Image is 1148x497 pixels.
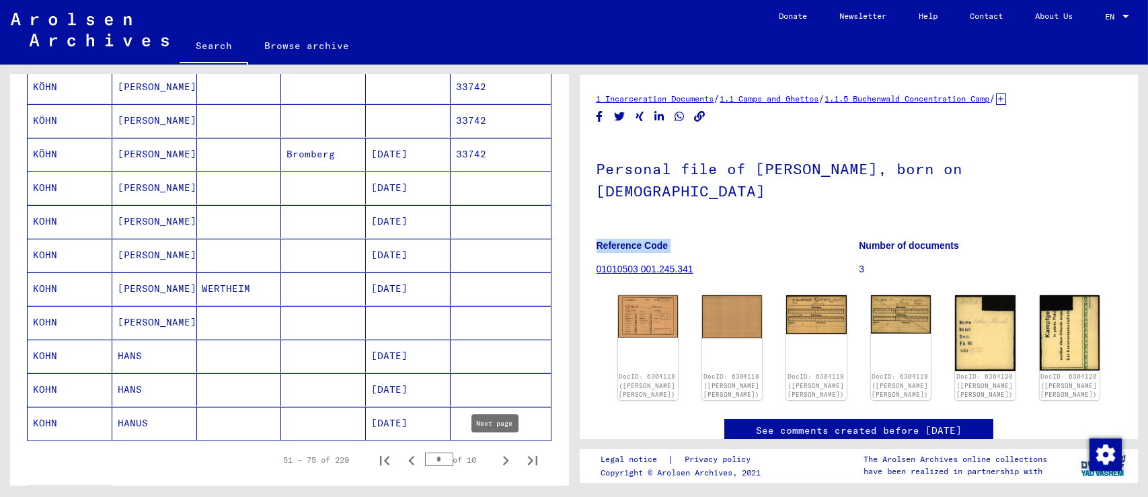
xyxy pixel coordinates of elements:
p: 3 [859,262,1121,276]
img: 001.jpg [618,295,678,338]
button: Share on WhatsApp [673,108,687,125]
mat-cell: [DATE] [366,239,451,272]
mat-cell: HANS [112,340,197,373]
mat-cell: [DATE] [366,171,451,204]
a: DocID: 6304119 ([PERSON_NAME] [PERSON_NAME]) [788,373,844,398]
mat-cell: [PERSON_NAME] [112,306,197,339]
img: Change consent [1089,438,1122,471]
mat-cell: [PERSON_NAME] [112,104,197,137]
mat-cell: KÖHN [28,71,112,104]
mat-cell: [DATE] [366,272,451,305]
mat-cell: HANS [112,373,197,406]
button: Previous page [398,447,425,473]
mat-cell: KÖHN [28,104,112,137]
a: Privacy policy [674,453,767,467]
h1: Personal file of [PERSON_NAME], born on [DEMOGRAPHIC_DATA] [597,138,1122,219]
a: Legal notice [601,453,668,467]
mat-cell: [DATE] [366,205,451,238]
mat-cell: KOHN [28,407,112,440]
mat-cell: [PERSON_NAME] [112,205,197,238]
button: Share on LinkedIn [652,108,666,125]
a: DocID: 6304118 ([PERSON_NAME] [PERSON_NAME]) [703,373,760,398]
a: Search [180,30,248,65]
mat-cell: KOHN [28,239,112,272]
div: 51 – 75 of 229 [284,454,350,466]
span: EN [1105,12,1120,22]
mat-cell: HANUS [112,407,197,440]
a: 01010503 001.245.341 [597,264,693,274]
mat-cell: 33742 [451,104,551,137]
mat-cell: KOHN [28,373,112,406]
mat-cell: [DATE] [366,407,451,440]
a: See comments created before [DATE] [756,424,962,438]
a: DocID: 6304120 ([PERSON_NAME] [PERSON_NAME]) [1040,373,1097,398]
a: Browse archive [248,30,365,62]
p: The Arolsen Archives online collections [864,453,1047,465]
span: / [819,92,825,104]
img: 001.jpg [786,295,846,334]
button: Share on Twitter [613,108,627,125]
mat-cell: KOHN [28,205,112,238]
img: 001.jpg [955,295,1015,371]
button: Share on Facebook [592,108,607,125]
a: DocID: 6304120 ([PERSON_NAME] [PERSON_NAME]) [956,373,1013,398]
a: DocID: 6304118 ([PERSON_NAME] [PERSON_NAME]) [619,373,675,398]
b: Number of documents [859,240,959,251]
img: yv_logo.png [1078,449,1128,482]
mat-cell: KOHN [28,340,112,373]
mat-cell: [PERSON_NAME] [112,272,197,305]
span: / [990,92,996,104]
p: have been realized in partnership with [864,465,1047,477]
mat-cell: [PERSON_NAME] [112,171,197,204]
a: 1.1 Camps and Ghettos [720,93,819,104]
div: | [601,453,767,467]
mat-cell: [DATE] [366,138,451,171]
mat-cell: 33742 [451,138,551,171]
mat-cell: 33742 [451,71,551,104]
mat-cell: WERTHEIM [197,272,282,305]
mat-cell: [DATE] [366,373,451,406]
mat-cell: [PERSON_NAME] [112,239,197,272]
a: DocID: 6304119 ([PERSON_NAME] [PERSON_NAME]) [872,373,928,398]
mat-cell: KÖHN [28,138,112,171]
img: 002.jpg [702,295,762,338]
a: 1.1.5 Buchenwald Concentration Camp [825,93,990,104]
a: 1 Incarceration Documents [597,93,714,104]
b: Reference Code [597,240,668,251]
mat-cell: KOHN [28,306,112,339]
mat-cell: KOHN [28,171,112,204]
button: First page [371,447,398,473]
div: of 10 [425,453,492,466]
img: 002.jpg [871,295,931,334]
mat-cell: KOHN [28,272,112,305]
mat-cell: [PERSON_NAME] [112,138,197,171]
mat-cell: [DATE] [366,340,451,373]
button: Next page [492,447,519,473]
mat-cell: Bromberg [281,138,366,171]
span: / [714,92,720,104]
button: Share on Xing [633,108,647,125]
p: Copyright © Arolsen Archives, 2021 [601,467,767,479]
button: Copy link [693,108,707,125]
mat-cell: [PERSON_NAME] [112,71,197,104]
button: Last page [519,447,546,473]
img: Arolsen_neg.svg [11,13,169,46]
img: 002.jpg [1040,295,1100,371]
